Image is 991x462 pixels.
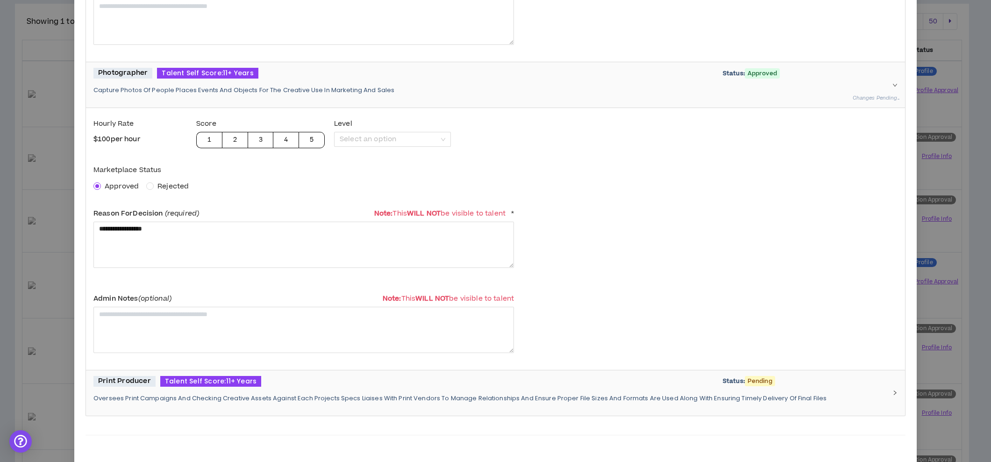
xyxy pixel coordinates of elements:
[334,115,451,132] label: Level
[745,68,780,79] span: Approved
[157,68,258,79] span: Talent Self Score: 11+ Years
[157,181,189,191] span: Rejected
[93,115,187,132] label: Hourly Rate
[374,209,393,218] b: Note:
[407,209,441,218] b: WILL NOT
[86,370,905,416] div: Print ProducerTalent Self Score:11+ YearsStatus:PendingOversees Print Campaigns And Checking Crea...
[93,394,886,403] p: Oversees Print Campaigns And Checking Creative Assets Against Each Projects Specs Liaises With Pr...
[138,294,171,303] i: (optional)
[93,376,156,387] span: Print Producer
[160,376,261,387] span: Talent Self Score: 11+ Years
[93,294,171,303] span: Admin Notes
[723,69,745,78] span: Status:
[310,135,314,145] p: 5
[415,294,449,303] b: WILL NOT
[284,135,288,145] p: 4
[93,162,514,178] label: Marketplace Status
[93,135,187,144] p: $ 100 per hour
[207,135,211,145] p: 1
[853,94,899,102] span: Changes Pending..
[93,86,886,94] p: Capture Photos Of People Places Events And Objects For The Creative Use In Marketing And Sales
[259,135,263,145] p: 3
[93,68,152,79] span: Photographer
[105,181,139,191] span: Approved
[383,294,514,303] span: This be visible to talent
[9,430,32,453] div: Open Intercom Messenger
[233,135,237,145] p: 2
[723,377,745,385] span: Status:
[745,376,775,386] span: Pending
[892,390,898,396] span: right
[374,209,506,218] span: This be visible to talent
[892,82,898,87] span: right
[196,115,325,132] label: Score
[383,294,401,303] b: Note:
[86,62,905,108] div: PhotographerTalent Self Score:11+ YearsStatus:ApprovedCapture Photos Of People Places Events And ...
[165,209,199,218] i: (required)
[93,209,199,218] span: Reason For Decision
